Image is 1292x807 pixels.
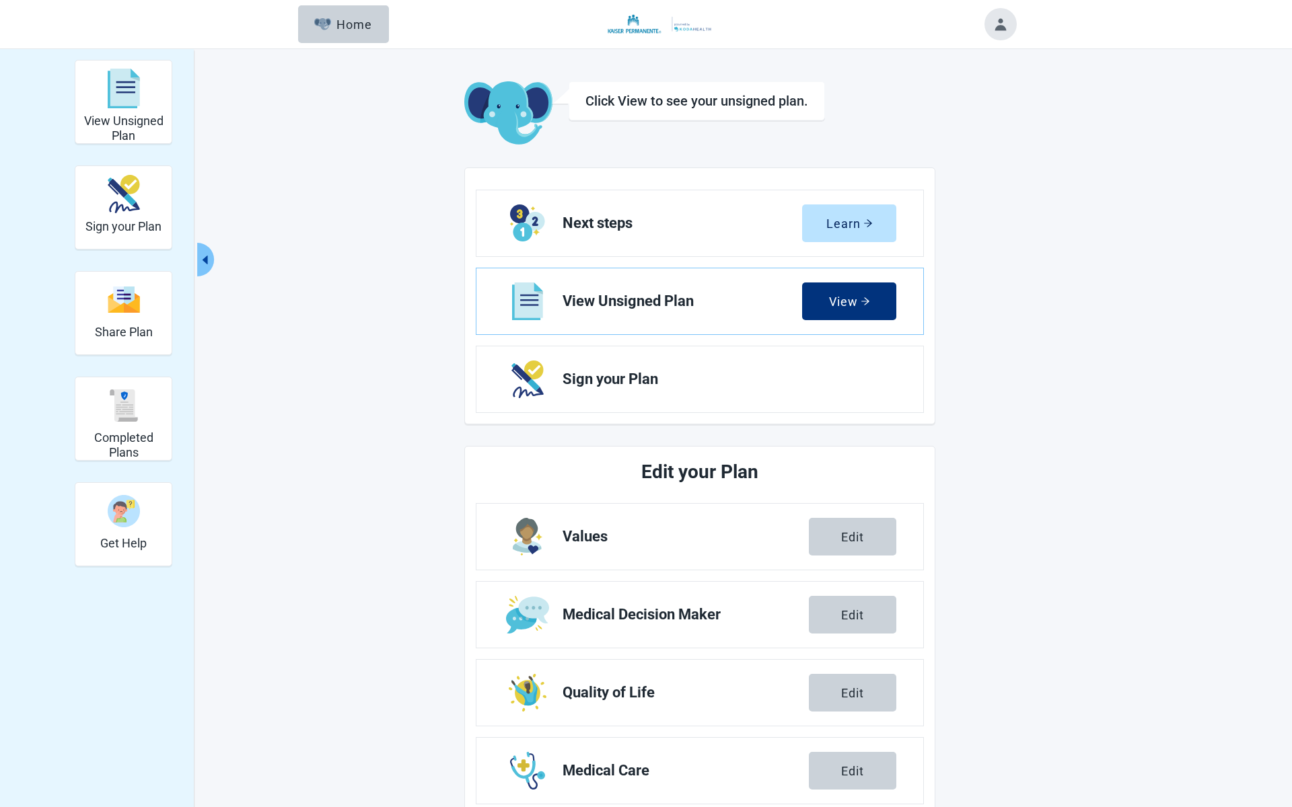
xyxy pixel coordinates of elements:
[75,482,172,566] div: Get Help
[809,752,896,790] button: Edit
[81,114,166,143] h2: View Unsigned Plan
[585,93,808,109] h1: Click View to see your unsigned plan.
[829,295,870,308] div: View
[298,5,389,43] button: ElephantHome
[476,738,923,804] a: Edit Medical Care section
[563,529,809,545] span: Values
[841,764,864,777] div: Edit
[826,217,873,230] div: Learn
[75,165,172,249] div: Sign your Plan
[577,13,715,35] img: Koda Health
[476,582,923,648] a: Edit Medical Decision Maker section
[863,219,873,228] span: arrow-right
[476,504,923,570] a: Edit Values section
[476,346,923,412] a: Next Sign your Plan section
[476,660,923,726] a: Edit Quality of Life section
[841,686,864,699] div: Edit
[75,60,172,144] div: View Unsigned Plan
[108,69,140,109] img: svg%3e
[802,204,896,242] button: Learnarrow-right
[563,293,802,309] span: View Unsigned Plan
[861,297,870,306] span: arrow-right
[314,18,331,30] img: Elephant
[809,674,896,712] button: Edit
[563,371,886,387] span: Sign your Plan
[95,325,153,340] h2: Share Plan
[314,17,372,31] div: Home
[197,243,214,276] button: Collapse menu
[199,254,211,266] span: caret-left
[476,268,923,334] a: View View Unsigned Plan section
[563,607,809,623] span: Medical Decision Maker
[85,219,161,234] h2: Sign your Plan
[108,389,140,422] img: svg%3e
[984,8,1017,40] button: Toggle account menu
[841,608,864,621] div: Edit
[464,81,552,146] img: Koda Elephant
[81,430,166,459] h2: Completed Plans
[841,530,864,543] div: Edit
[108,495,140,527] img: person-question-x68TBcxA.svg
[476,190,923,256] a: Learn Next steps section
[563,215,802,231] span: Next steps
[108,175,140,213] img: make_plan_official-CpYJDfBD.svg
[563,763,809,779] span: Medical Care
[100,536,147,551] h2: Get Help
[802,282,896,320] button: Viewarrow-right
[563,685,809,701] span: Quality of Life
[108,285,140,314] img: svg%3e
[75,377,172,461] div: Completed Plans
[809,596,896,633] button: Edit
[75,271,172,355] div: Share Plan
[809,518,896,555] button: Edit
[526,457,873,487] h2: Edit your Plan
